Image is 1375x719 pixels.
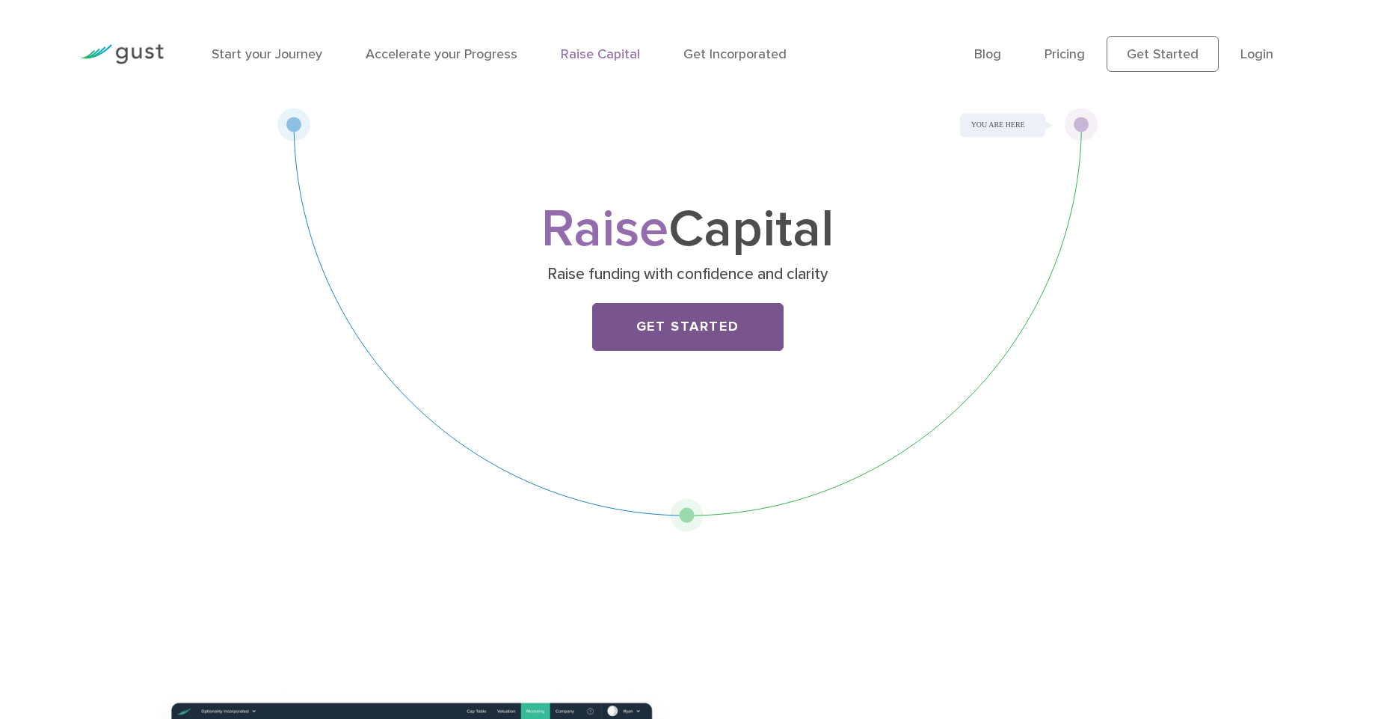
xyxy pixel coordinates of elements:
a: Accelerate your Progress [366,46,517,62]
p: Raise funding with confidence and clarity [398,264,977,285]
a: Blog [974,46,1001,62]
a: Get Incorporated [683,46,787,62]
a: Get Started [592,303,784,351]
h1: Capital [393,206,983,254]
img: Gust Logo [80,44,164,64]
a: Pricing [1045,46,1085,62]
a: Login [1240,46,1273,62]
a: Raise Capital [561,46,640,62]
span: Raise [541,198,668,260]
a: Start your Journey [212,46,322,62]
a: Get Started [1107,36,1219,72]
